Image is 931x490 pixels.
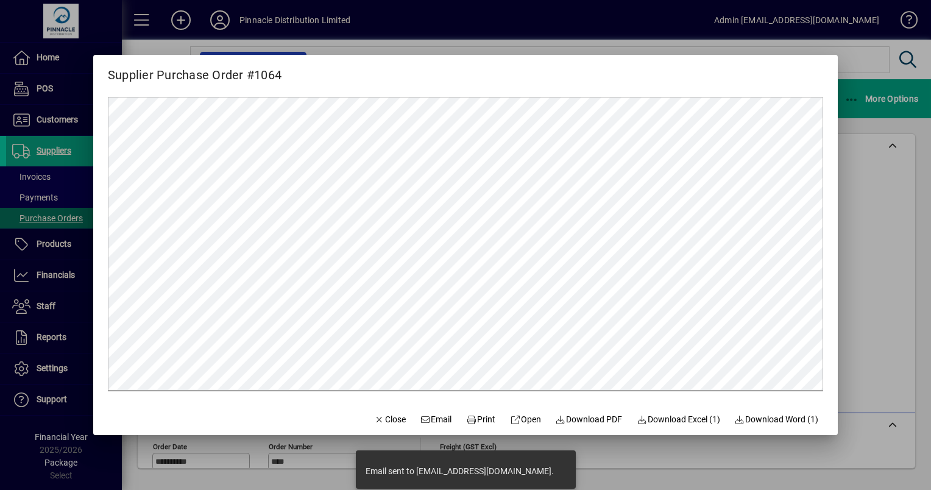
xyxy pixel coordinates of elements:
[369,408,411,430] button: Close
[551,408,628,430] a: Download PDF
[466,413,495,426] span: Print
[366,465,554,477] div: Email sent to [EMAIL_ADDRESS][DOMAIN_NAME].
[420,413,452,426] span: Email
[735,413,819,426] span: Download Word (1)
[556,413,623,426] span: Download PDF
[730,408,824,430] button: Download Word (1)
[93,55,296,85] h2: Supplier Purchase Order #1064
[637,413,720,426] span: Download Excel (1)
[461,408,500,430] button: Print
[416,408,457,430] button: Email
[374,413,406,426] span: Close
[632,408,725,430] button: Download Excel (1)
[505,408,546,430] a: Open
[510,413,541,426] span: Open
